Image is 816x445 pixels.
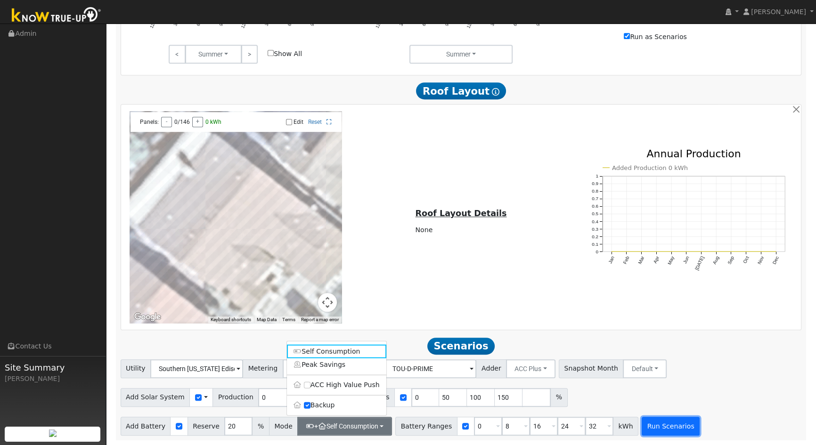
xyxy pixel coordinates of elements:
[398,16,407,26] text: 3AM
[384,359,476,378] input: Select a Rate Schedule
[268,49,302,59] label: Show All
[624,33,630,39] input: Run as Scenarios
[172,16,181,26] text: 3AM
[592,234,598,239] text: 0.2
[682,256,690,265] text: Jun
[611,251,612,253] circle: onclick=""
[185,45,242,64] button: Summer
[282,317,295,322] a: Terms
[286,16,295,26] text: 6PM
[310,16,318,26] text: 9PM
[264,16,272,26] text: 3PM
[444,16,452,26] text: 9AM
[414,224,508,237] td: None
[415,209,506,218] u: Roof Layout Details
[492,88,499,96] i: Show Help
[161,117,172,127] button: -
[283,359,318,378] button: NBT
[121,417,171,436] span: Add Battery
[623,359,667,378] button: Default
[760,251,762,253] circle: onclick=""
[742,256,750,265] text: Oct
[140,119,159,125] span: Panels:
[257,316,277,323] button: Map Data
[535,16,544,26] text: 9PM
[218,16,227,26] text: 9AM
[421,16,429,26] text: 6AM
[287,358,386,371] a: Peak Savings
[622,255,630,265] text: Feb
[592,181,598,186] text: 0.9
[192,117,203,127] button: +
[637,255,645,265] text: Mar
[304,381,310,388] input: ACC High Value Push
[287,378,386,391] label: ACC High Value Push
[121,359,151,378] span: Utility
[205,119,221,125] span: 0 kWh
[607,256,615,265] text: Jan
[318,293,337,312] button: Map camera controls
[685,251,687,253] circle: onclick=""
[188,417,225,436] span: Reserve
[715,251,717,253] circle: onclick=""
[670,251,672,253] circle: onclick=""
[596,174,598,179] text: 1
[592,211,598,217] text: 0.5
[294,119,303,125] label: Edit
[326,119,332,125] a: Full Screen
[416,82,506,99] span: Roof Layout
[241,45,258,64] a: >
[592,219,598,224] text: 0.4
[169,45,185,64] a: <
[642,417,700,436] button: Run Scenarios
[613,417,638,436] span: kWh
[624,32,686,42] label: Run as Scenarios
[506,359,555,378] button: ACC Plus
[625,251,627,253] circle: onclick=""
[5,374,101,384] div: [PERSON_NAME]
[655,251,657,253] circle: onclick=""
[751,8,806,16] span: [PERSON_NAME]
[490,16,498,26] text: 3PM
[694,256,705,271] text: [DATE]
[174,119,190,125] span: 0/146
[287,398,386,412] label: Backup
[287,345,386,358] a: Self Consumption
[269,417,298,436] span: Mode
[775,251,777,253] circle: onclick=""
[5,361,101,374] span: Site Summary
[476,359,506,378] span: Adder
[730,251,732,253] circle: onclick=""
[726,255,735,265] text: Sep
[301,317,339,322] a: Report a map error
[195,16,204,26] text: 6AM
[150,359,243,378] input: Select a Utility
[596,249,598,254] text: 0
[667,256,675,266] text: May
[308,119,322,125] a: Reset
[252,417,269,436] span: %
[212,388,259,407] span: Production
[592,227,598,232] text: 0.3
[592,242,598,247] text: 0.1
[427,338,495,355] span: Scenarios
[712,256,720,266] text: Aug
[409,45,513,64] button: Summer
[550,388,567,407] span: %
[268,50,274,56] input: Show All
[700,251,702,253] circle: onclick=""
[559,359,624,378] span: Snapshot Month
[304,402,310,408] input: Backup
[592,196,598,202] text: 0.7
[646,148,741,160] text: Annual Production
[132,311,163,323] a: Open this area in Google Maps (opens a new window)
[211,316,251,323] button: Keyboard shortcuts
[772,256,780,266] text: Dec
[7,5,106,26] img: Know True-Up
[49,429,57,437] img: retrieve
[132,311,163,323] img: Google
[121,388,190,407] span: Add Solar System
[592,204,598,209] text: 0.6
[592,189,598,194] text: 0.8
[640,251,642,253] circle: onclick=""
